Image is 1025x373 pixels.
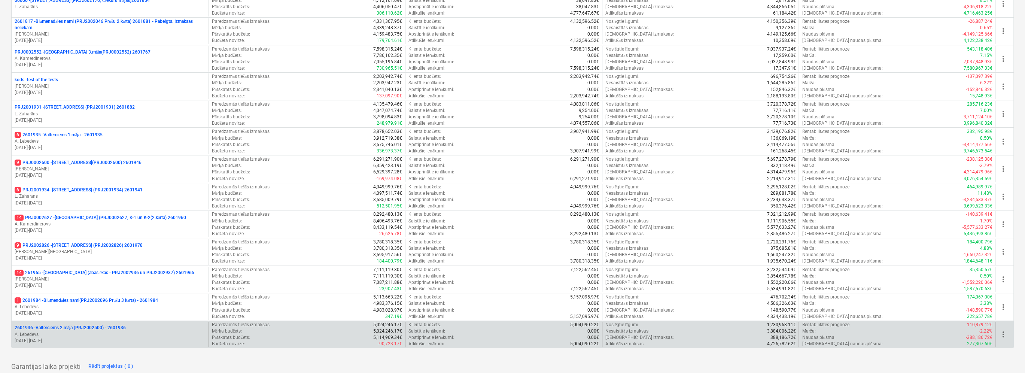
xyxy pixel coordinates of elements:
p: Mērķa budžets : [212,107,242,114]
p: Noslēgtie līgumi : [605,128,639,135]
p: 3,798,094.83€ [373,114,402,120]
p: 832,118.49€ [770,163,796,169]
p: 0.00€ [587,59,599,65]
p: 6,291,271.90€ [570,176,599,182]
span: more_vert [999,220,1008,229]
p: Klienta budžets : [408,73,441,80]
p: Mērķa budžets : [212,80,242,86]
p: 9,127.36€ [775,25,796,31]
p: Budžeta novirze : [212,148,245,154]
span: more_vert [999,247,1008,256]
p: Saistītie ienākumi : [408,163,445,169]
p: Saistītie ienākumi : [408,135,445,142]
p: 4,097,511.74€ [373,190,402,197]
p: -0.65% [979,25,992,31]
p: Paredzamās tiešās izmaksas : [212,128,271,135]
p: L. Zaharāns [15,111,206,117]
p: Atlikušie ienākumi : [408,93,445,99]
p: 7,598,315.24€ [373,46,402,52]
p: 9,254.00€ [579,107,599,114]
p: [DEMOGRAPHIC_DATA] izmaksas : [605,142,674,148]
p: 4,314,479.96€ [767,169,796,175]
p: 17,347.91€ [773,65,796,72]
p: 2,203,942.74€ [373,73,402,80]
p: [DEMOGRAPHIC_DATA] izmaksas : [605,87,674,93]
p: Budžeta novirze : [212,176,245,182]
div: 14PRJ0002627 -[GEOGRAPHIC_DATA] (PRJ0002627, K-1 un K-2(2.kārta) 2601960A. Kamerdinerovs[DATE]-[D... [15,215,206,234]
p: 2601936 - Valterciems 2.māja (PRJ2002500) - 2601936 [15,325,126,331]
p: Nesaistītās izmaksas : [605,52,650,59]
p: 2601984 - Blūmendāles nami(PRJ2002096 Prūšu 3 kārta) - 2601984 [15,297,158,304]
p: Budžeta novirze : [212,65,245,72]
p: Mērķa budžets : [212,163,242,169]
p: 3,414,477.56€ [767,142,796,148]
span: 9 [15,242,21,248]
p: Klienta budžets : [408,128,441,135]
p: [DATE] - [DATE] [15,310,206,316]
p: 4,047,074.74€ [373,107,402,114]
p: Atlikušie ienākumi : [408,176,445,182]
div: 14261965 -[GEOGRAPHIC_DATA] (abas ēkas - PRJ2002936 un PRJ2002937) 2601965[PERSON_NAME][DATE]-[DATE] [15,270,206,289]
p: 3,746,673.54€ [964,148,992,154]
p: [DATE] - [DATE] [15,282,206,289]
p: 0.00€ [587,87,599,93]
p: 4,132,596.52€ [570,37,599,44]
p: Klienta budžets : [408,184,441,190]
p: [DEMOGRAPHIC_DATA] izmaksas : [605,4,674,10]
p: Apstiprinātie ienākumi : [408,87,454,93]
p: 0.00€ [587,169,599,175]
p: [DATE] - [DATE] [15,338,206,344]
p: Budžeta novirze : [212,120,245,127]
p: 7.15% [980,52,992,59]
p: 5,697,278.79€ [767,156,796,163]
p: [DEMOGRAPHIC_DATA] izmaksas : [605,169,674,175]
p: Budžeta novirze : [212,93,245,99]
p: 336,973.37€ [377,148,402,154]
p: [DATE] - [DATE] [15,200,206,206]
p: Paredzamās tiešās izmaksas : [212,101,271,107]
p: A. Lebedevs [15,304,206,310]
p: Atlikušās izmaksas : [605,120,645,127]
p: Pārskatīts budžets : [212,87,250,93]
p: L. Zaharāns [15,193,206,200]
p: 2,203,942.74€ [570,73,599,80]
p: 3,295,128.02€ [767,184,796,190]
p: 3,720,378.10€ [767,114,796,120]
p: Rentabilitātes prognoze : [802,46,850,52]
p: 161,268.45€ [770,148,796,154]
div: 2601817 -Blūmenadāles nami (PRJ2002046 Prūšu 2 kārta) 2601881 - Pabeigts. Izmaksas neliekam.[PERS... [15,18,206,44]
p: -4,306,818.22€ [962,4,992,10]
p: [DEMOGRAPHIC_DATA] izmaksas : [605,59,674,65]
span: 1 [15,297,21,303]
p: 6,291,271.90€ [373,156,402,163]
p: Nesaistītās izmaksas : [605,163,650,169]
p: 77,716.73€ [773,120,796,127]
p: 3,439,676.82€ [767,128,796,135]
p: Apstiprinātie ienākumi : [408,59,454,65]
p: -6.22% [979,80,992,86]
p: 15,748.93€ [970,93,992,99]
p: 543,118.40€ [967,46,992,52]
p: Paredzamās tiešās izmaksas : [212,18,271,25]
span: 14 [15,215,24,221]
p: 730,965.51€ [377,65,402,72]
p: Rentabilitātes prognoze : [802,156,850,163]
p: 4,149,125.66€ [767,31,796,37]
p: 4,083,811.06€ [570,101,599,107]
p: [DATE] - [DATE] [15,37,206,44]
p: Pārskatīts budžets : [212,31,250,37]
p: -238,125.38€ [966,156,992,163]
p: A. Kamerdinerovs [15,221,206,227]
p: Budžeta novirze : [212,37,245,44]
div: 12601984 -Blūmendāles nami(PRJ2002096 Prūšu 3 kārta) - 2601984A. Lebedevs[DATE]-[DATE] [15,297,206,316]
p: 2601817 - Blūmenadāles nami (PRJ2002046 Prūšu 2 kārta) 2601881 - Pabeigts. Izmaksas neliekam. [15,18,206,31]
p: Atlikušās izmaksas : [605,10,645,16]
p: 3,907,941.99€ [570,148,599,154]
p: Naudas plūsma : [802,31,835,37]
p: [PERSON_NAME] [15,276,206,282]
p: [DATE] - [DATE] [15,145,206,151]
p: Noslēgtie līgumi : [605,156,639,163]
p: -137,097.39€ [966,73,992,80]
p: Atlikušie ienākumi : [408,65,445,72]
p: 0.00€ [587,52,599,59]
